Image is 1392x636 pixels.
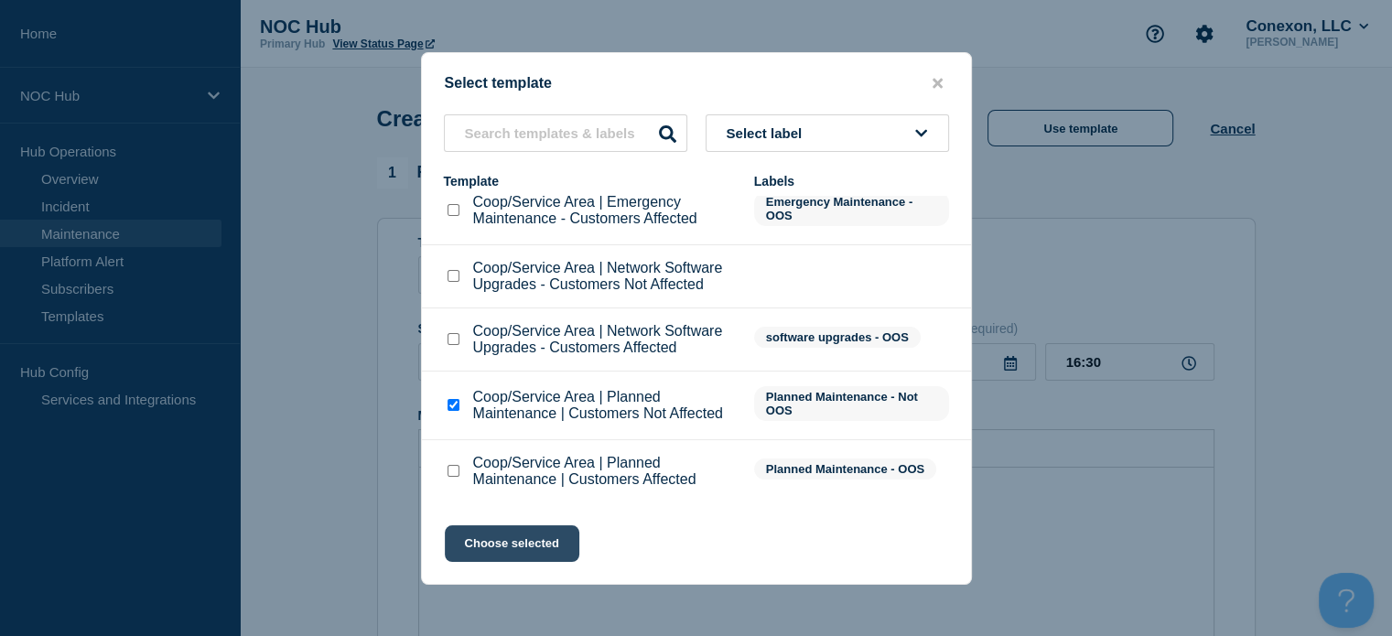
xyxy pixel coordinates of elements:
button: Choose selected [445,525,579,562]
span: Planned Maintenance - Not OOS [754,386,949,421]
div: Select template [422,75,971,92]
input: Coop/Service Area | Planned Maintenance | Customers Affected checkbox [448,465,459,477]
p: Coop/Service Area | Network Software Upgrades - Customers Not Affected [473,260,736,293]
p: Coop/Service Area | Planned Maintenance | Customers Not Affected [473,389,736,422]
div: Template [444,174,736,189]
span: Planned Maintenance - OOS [754,458,936,480]
button: Select label [706,114,949,152]
span: Emergency Maintenance - OOS [754,191,949,226]
input: Coop/Service Area | Network Software Upgrades - Customers Affected checkbox [448,333,459,345]
p: Coop/Service Area | Planned Maintenance | Customers Affected [473,455,736,488]
input: Coop/Service Area | Planned Maintenance | Customers Not Affected checkbox [448,399,459,411]
input: Coop/Service Area | Network Software Upgrades - Customers Not Affected checkbox [448,270,459,282]
button: close button [927,75,948,92]
span: software upgrades - OOS [754,327,921,348]
p: Coop/Service Area | Network Software Upgrades - Customers Affected [473,323,736,356]
div: Labels [754,174,949,189]
input: Search templates & labels [444,114,687,152]
span: Select label [727,125,810,141]
p: Coop/Service Area | Emergency Maintenance - Customers Affected [473,194,736,227]
input: Coop/Service Area | Emergency Maintenance - Customers Affected checkbox [448,204,459,216]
